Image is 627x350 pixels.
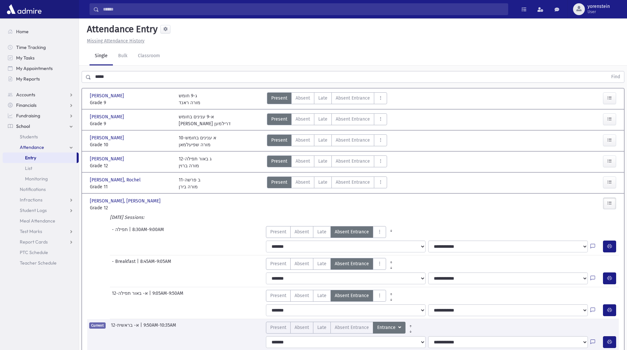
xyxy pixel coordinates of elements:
[336,158,370,165] span: Absent Entrance
[267,113,387,127] div: AttTypes
[296,95,310,102] span: Absent
[295,228,309,235] span: Absent
[25,176,48,182] span: Monitoring
[112,258,137,270] span: - Breakfast
[296,116,310,123] span: Absent
[90,99,172,106] span: Grade 9
[3,205,79,216] a: Student Logs
[84,24,158,35] h5: Attendance Entry
[179,92,200,106] div: ג-9 חומש מורה ראנד
[25,165,32,171] span: List
[588,9,610,14] span: User
[270,324,286,331] span: Present
[113,47,133,65] a: Bulk
[133,47,165,65] a: Classroom
[3,63,79,74] a: My Appointments
[16,76,40,82] span: My Reports
[296,158,310,165] span: Absent
[84,38,144,44] a: Missing Attendance History
[90,155,125,162] span: [PERSON_NAME]
[179,113,231,127] div: א-9 ענינים בחומש [PERSON_NAME] דרילמען
[296,137,310,144] span: Absent
[336,116,370,123] span: Absent Entrance
[3,152,77,163] a: Entry
[3,226,79,237] a: Test Marks
[16,29,29,35] span: Home
[3,53,79,63] a: My Tasks
[266,322,416,334] div: AttTypes
[90,120,172,127] span: Grade 9
[3,121,79,131] a: School
[336,137,370,144] span: Absent Entrance
[3,184,79,195] a: Notifications
[3,89,79,100] a: Accounts
[317,228,327,235] span: Late
[99,3,508,15] input: Search
[295,292,309,299] span: Absent
[270,228,286,235] span: Present
[373,322,405,334] button: Entrance
[588,4,610,9] span: yorenstein
[152,290,183,302] span: 9:05AM-9:50AM
[267,92,387,106] div: AttTypes
[20,249,48,255] span: PTC Schedule
[335,228,369,235] span: Absent Entrance
[318,158,327,165] span: Late
[318,95,327,102] span: Late
[3,237,79,247] a: Report Cards
[20,218,55,224] span: Meal Attendance
[140,322,144,334] span: |
[112,290,149,302] span: 12-א- באור תפילה
[110,215,144,220] i: [DATE] Sessions:
[266,258,396,270] div: AttTypes
[270,292,286,299] span: Present
[179,134,216,148] div: 10-א ענינים בחומש מורה שפיעלמאן
[16,102,37,108] span: Financials
[111,322,140,334] span: 12-א- בראשית
[20,134,38,140] span: Students
[87,38,144,44] u: Missing Attendance History
[90,92,125,99] span: [PERSON_NAME]
[132,226,164,238] span: 8:30AM-9:00AM
[3,100,79,110] a: Financials
[20,186,46,192] span: Notifications
[112,226,129,238] span: - תפילה
[90,134,125,141] span: [PERSON_NAME]
[5,3,43,16] img: AdmirePro
[90,176,142,183] span: [PERSON_NAME], Rochel
[336,179,370,186] span: Absent Entrance
[295,260,309,267] span: Absent
[267,155,387,169] div: AttTypes
[607,71,624,82] button: Find
[20,228,42,234] span: Test Marks
[3,163,79,174] a: List
[140,258,171,270] span: 8:45AM-9:05AM
[90,204,172,211] span: Grade 12
[267,176,387,190] div: AttTypes
[137,258,140,270] span: |
[3,174,79,184] a: Monitoring
[335,324,369,331] span: Absent Entrance
[16,44,46,50] span: Time Tracking
[25,155,36,161] span: Entry
[16,55,35,61] span: My Tasks
[3,216,79,226] a: Meal Attendance
[16,123,30,129] span: School
[335,292,369,299] span: Absent Entrance
[3,131,79,142] a: Students
[3,110,79,121] a: Fundraising
[16,65,53,71] span: My Appointments
[3,74,79,84] a: My Reports
[20,144,44,150] span: Attendance
[90,183,172,190] span: Grade 11
[266,226,396,238] div: AttTypes
[90,141,172,148] span: Grade 10
[335,260,369,267] span: Absent Entrance
[271,179,287,186] span: Present
[90,162,172,169] span: Grade 12
[90,198,162,204] span: [PERSON_NAME], [PERSON_NAME]
[266,290,396,302] div: AttTypes
[20,260,57,266] span: Teacher Schedule
[3,247,79,258] a: PTC Schedule
[179,155,212,169] div: 12-ג באור תפילה מורה ברוין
